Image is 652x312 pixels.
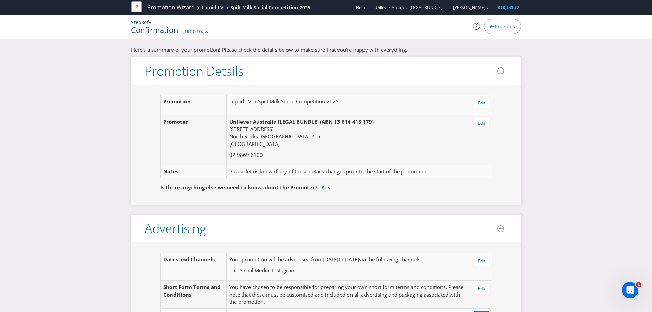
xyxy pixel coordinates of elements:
span: Step [131,19,141,25]
a: Help [356,4,365,10]
td: Please let us know if any of these details changes prior to the start of the promotion. [227,165,463,178]
p: 02 9869 6100 [229,151,460,159]
span: Edit [478,258,485,264]
button: Edit [474,98,489,108]
td: Notes [160,165,227,178]
span: Previous [495,23,515,30]
td: Promotion [160,95,227,115]
td: Short Form Terms and Conditions [160,281,227,309]
span: [GEOGRAPHIC_DATA] [229,140,280,147]
span: Edit [478,286,485,291]
button: Edit [474,118,489,128]
iframe: Intercom live chat [622,282,638,298]
button: Edit [474,256,489,266]
span: [GEOGRAPHIC_DATA] [259,133,310,140]
span: Your promotion will be advertised from [229,256,323,263]
div: Liquid I.V. x Spilt Milk Social Competition 2025 [202,4,310,11]
span: 8 [141,19,144,25]
a: Yes [321,184,330,191]
span: via the following channels: [359,256,422,263]
h1: Confirmation [131,26,179,34]
span: [DATE] [323,256,338,263]
span: Is there anything else we need to know about the Promoter? [160,184,317,191]
span: Edit [478,120,485,126]
a: [PERSON_NAME] [446,4,485,10]
button: Edit [474,284,489,294]
td: Dates and Channels [160,253,227,281]
span: of [144,19,149,25]
td: Liquid I.V. x Spilt Milk Social Competition 2025 [227,95,463,115]
span: Unilever Australia [LEGAL BUNDLE] [374,4,442,10]
span: 8 [149,19,151,25]
span: Unilever Australia [LEGAL BUNDLE] [229,118,319,125]
span: $18,243.57 [498,4,519,10]
h3: Advertising [145,222,206,236]
h3: Promotion Details [145,64,244,78]
span: Jump to... [183,27,206,34]
span: 1 [636,282,641,287]
span: North Rocks [229,133,258,140]
span: You have chosen to be responsible for preparing your own short form terms and conditions. Please ... [229,284,463,305]
span: Social Media [240,267,269,274]
span: Promoter [163,118,188,125]
span: - Instagram [269,267,296,274]
span: Edit [478,100,485,106]
span: [DATE] [343,256,359,263]
a: Promotion Wizard [147,3,195,11]
span: (ABN 13 614 413 179) [320,118,374,125]
span: to [338,256,343,263]
span: [STREET_ADDRESS] [229,126,274,133]
p: Here's a summary of your promotion! Please check the details below to make sure that you're happy... [131,46,521,53]
span: 2151 [311,133,323,140]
